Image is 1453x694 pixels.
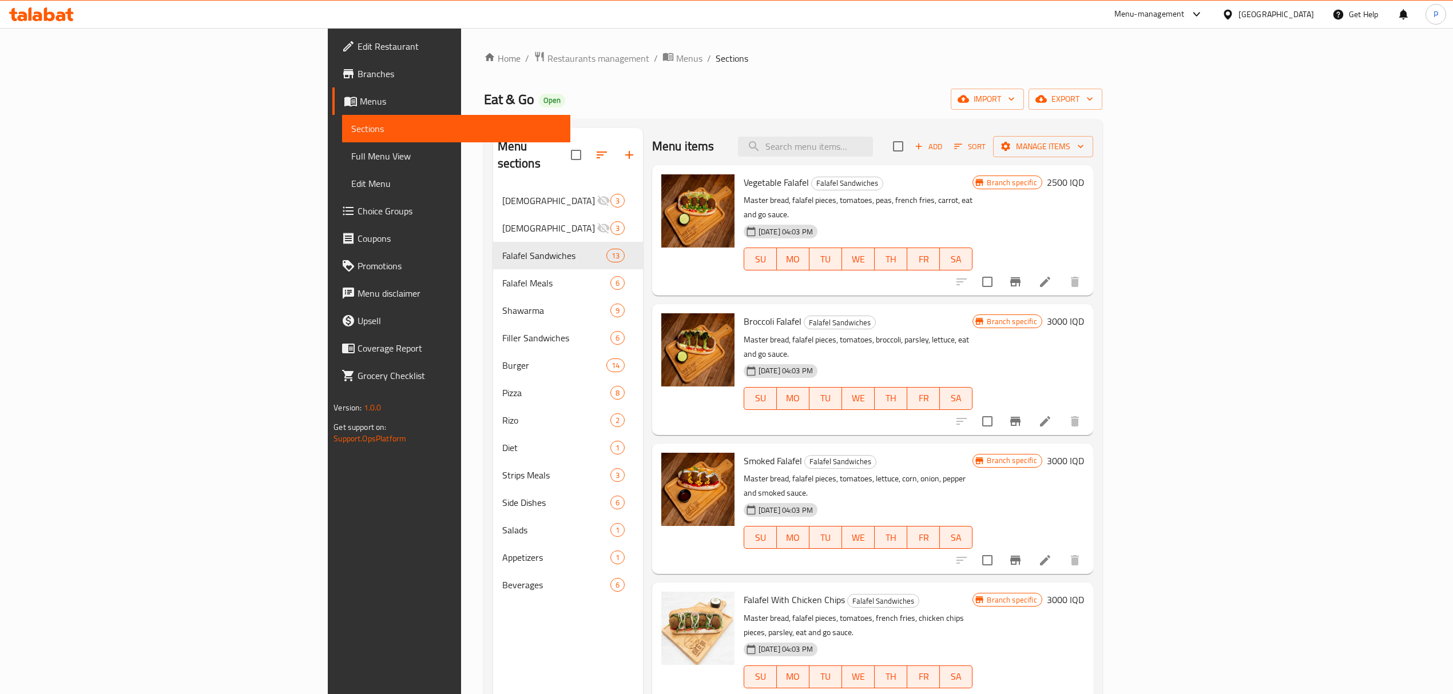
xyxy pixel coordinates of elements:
span: WE [847,668,870,685]
div: Falafel Sandwiches [811,177,883,190]
div: items [610,551,625,564]
span: Upsell [358,314,561,328]
span: Branch specific [982,455,1041,466]
button: FR [907,665,940,688]
div: items [610,468,625,482]
span: Burger [502,358,606,372]
img: Broccoli Falafel [661,313,735,386]
span: FR [912,390,935,406]
span: Strips Meals [502,468,610,482]
span: [DATE] 04:03 PM [754,505,817,516]
span: 9 [611,305,624,316]
span: Edit Restaurant [358,39,561,53]
span: TU [814,529,837,546]
span: 6 [611,580,624,591]
span: Branches [358,67,561,81]
button: WE [842,665,875,688]
span: Restaurants management [547,51,649,65]
img: Vegetable Falafel [661,174,735,248]
button: Add [910,138,947,155]
button: SU [744,248,777,270]
img: Falafel With Chicken Chips [661,592,735,665]
a: Restaurants management [534,51,649,66]
button: export [1029,89,1102,110]
span: 1.0.0 [364,400,382,415]
button: SU [744,665,777,688]
span: Coupons [358,232,561,245]
div: Falafel Meals6 [493,269,643,297]
div: Pizza8 [493,379,643,406]
span: 6 [611,278,624,289]
span: import [960,92,1015,106]
span: 1 [611,442,624,453]
span: TH [879,390,903,406]
a: Grocery Checklist [332,362,570,389]
button: FR [907,387,940,410]
span: Shawarma [502,304,610,317]
button: MO [777,387,809,410]
button: FR [907,526,940,549]
a: Edit menu item [1038,275,1052,289]
span: Menus [676,51,702,65]
div: Falafel Sandwiches [804,455,876,469]
span: Branch specific [982,177,1041,188]
span: [DATE] 04:03 PM [754,226,817,237]
a: Promotions [332,252,570,280]
div: Rizo2 [493,406,643,434]
span: 8 [611,388,624,398]
span: Version: [334,400,362,415]
div: items [610,496,625,509]
input: search [738,137,873,157]
span: TH [879,529,903,546]
a: Menus [662,51,702,66]
span: SA [944,529,968,546]
button: FR [907,248,940,270]
span: [DATE] 04:03 PM [754,365,817,376]
button: TH [875,387,907,410]
span: SA [944,390,968,406]
span: MO [781,668,805,685]
span: Branch specific [982,595,1041,605]
span: [DATE] 04:03 PM [754,644,817,655]
button: SU [744,387,777,410]
span: MO [781,390,805,406]
button: import [951,89,1024,110]
a: Sections [342,115,570,142]
button: WE [842,387,875,410]
a: Coupons [332,225,570,252]
span: TU [814,390,837,406]
span: Add item [910,138,947,155]
a: Support.OpsPlatform [334,431,406,446]
span: Broccoli Falafel [744,313,801,330]
span: Select section [886,134,910,158]
span: Choice Groups [358,204,561,218]
button: TH [875,248,907,270]
div: Strips Meals3 [493,461,643,489]
button: delete [1061,408,1089,435]
span: Vegetable Falafel [744,174,809,191]
div: items [610,578,625,592]
nav: breadcrumb [484,51,1102,66]
a: Branches [332,60,570,87]
button: SA [940,665,972,688]
span: Full Menu View [351,149,561,163]
span: 6 [611,497,624,508]
li: / [654,51,658,65]
button: MO [777,526,809,549]
div: Iftar Offers [502,194,597,208]
span: WE [847,390,870,406]
svg: Inactive section [597,221,610,235]
div: Falafel Meals [502,276,610,290]
img: Smoked Falafel [661,453,735,526]
span: Falafel Sandwiches [805,455,876,468]
span: Filler Sandwiches [502,331,610,345]
span: TU [814,251,837,268]
button: Manage items [993,136,1093,157]
h6: 3000 IQD [1047,592,1084,608]
span: SA [944,668,968,685]
div: Burger14 [493,352,643,379]
div: Beverages [502,578,610,592]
